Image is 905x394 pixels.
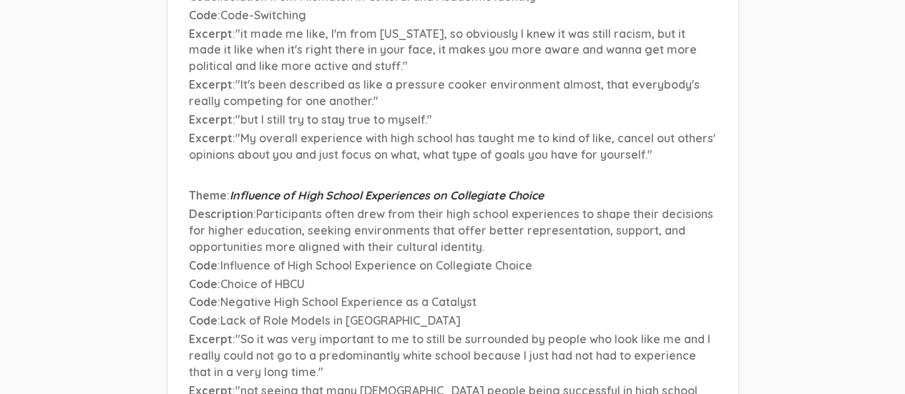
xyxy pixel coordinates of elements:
[189,207,253,221] span: Description
[189,26,717,75] p: :
[189,206,717,255] p: :
[220,8,306,22] span: Code-Switching
[189,130,717,163] p: :
[189,313,217,327] span: Code
[220,277,305,291] span: Choice of HBCU
[189,112,233,127] span: Excerpt
[220,258,532,272] span: Influence of High School Experience on Collegiate Choice
[220,295,476,309] span: Negative High School Experience as a Catalyst
[189,332,710,379] span: "So it was very important to me to still be surrounded by people who look like me and I really co...
[235,112,432,127] span: "but I still try to stay true to myself."
[189,187,717,204] p: :
[189,77,233,92] span: Excerpt
[230,188,544,202] span: Influence of High School Experiences on Collegiate Choice
[189,277,217,291] span: Code
[189,131,715,162] span: "My overall experience with high school has taught me to kind of like, cancel out others' opinion...
[189,257,717,274] p: :
[189,312,717,329] p: :
[189,332,233,346] span: Excerpt
[189,276,717,292] p: :
[189,7,717,24] p: :
[189,295,217,309] span: Code
[189,112,717,128] p: :
[189,77,700,108] span: "It's been described as like a pressure cooker environment almost, that everybody's really compet...
[189,131,233,145] span: Excerpt
[833,325,905,394] iframe: Chat Widget
[220,313,461,327] span: Lack of Role Models in [GEOGRAPHIC_DATA]
[189,258,217,272] span: Code
[189,207,713,254] span: Participants often drew from their high school experiences to shape their decisions for higher ed...
[189,26,697,74] span: "it made me like, I'm from [US_STATE], so obviously I knew it was still racism, but it made it li...
[189,331,717,380] p: :
[189,8,217,22] span: Code
[189,77,717,109] p: :
[189,26,233,41] span: Excerpt
[189,188,227,202] span: Theme
[189,294,717,310] p: :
